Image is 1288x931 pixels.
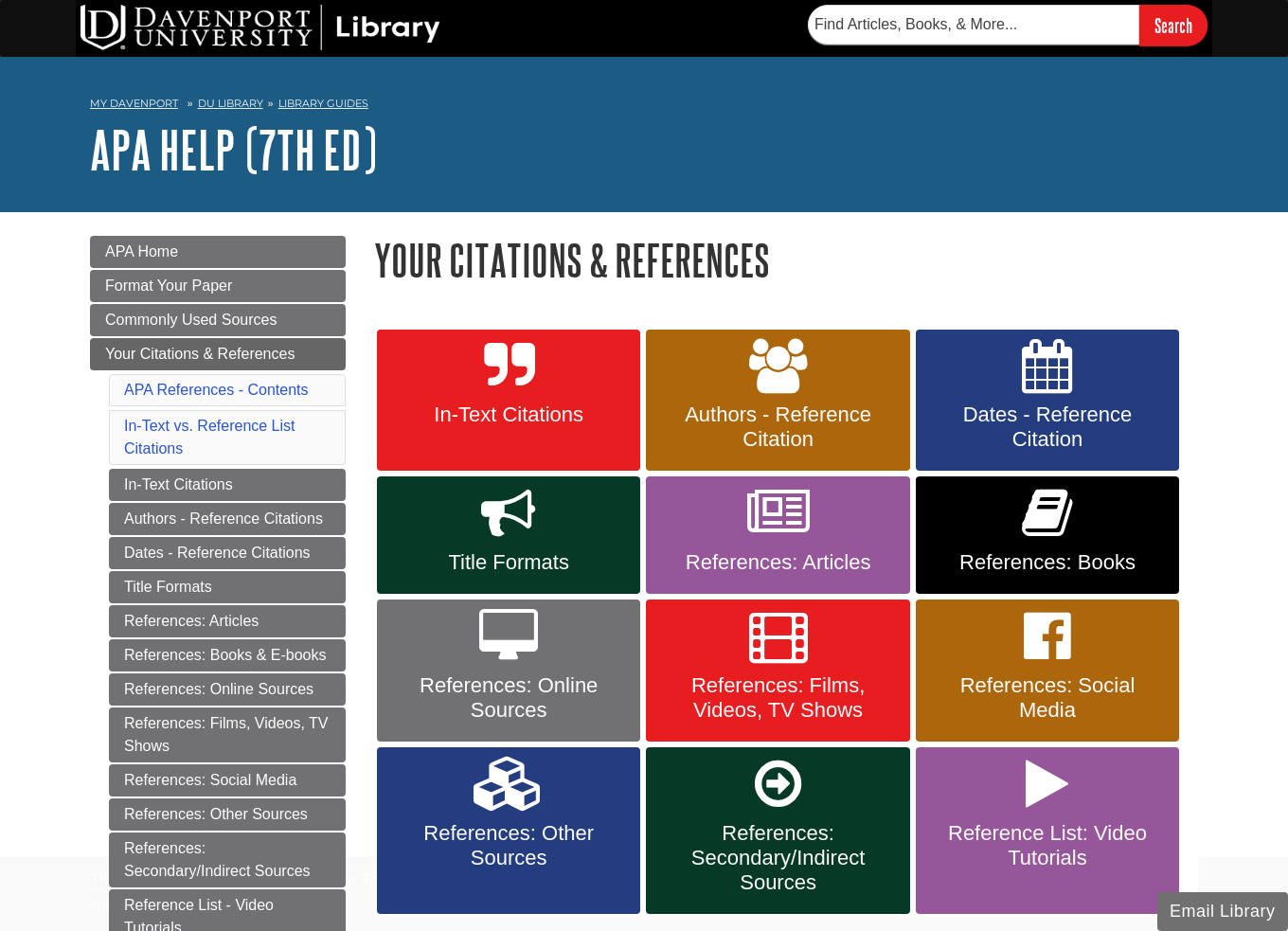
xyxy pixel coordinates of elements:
span: References: Online Sources [391,673,626,723]
a: References: Secondary/Indirect Sources [646,747,909,914]
a: Authors - Reference Citation [646,330,909,472]
a: Title Formats [109,571,346,603]
span: References: Social Media [930,673,1165,723]
span: Format Your Paper [105,278,232,294]
a: Commonly Used Sources [90,304,346,336]
a: References: Secondary/Indirect Sources [109,833,346,887]
input: Search [1139,5,1207,45]
span: References: Films, Videos, TV Shows [660,673,895,723]
a: References: Online Sources [109,673,346,706]
a: DU Library [198,97,263,110]
a: References: Social Media [916,600,1179,742]
a: References: Books [916,476,1179,594]
button: Email Library [1157,892,1288,931]
span: References: Books [930,550,1165,575]
a: Dates - Reference Citation [916,330,1179,472]
a: References: Other Sources [109,798,346,831]
img: DU Library [80,5,440,50]
span: Reference List: Video Tutorials [930,821,1165,870]
form: Searches DU Library's articles, books, and more [808,5,1207,45]
span: References: Articles [660,550,895,575]
a: References: Articles [646,476,909,594]
a: Format Your Paper [90,270,346,302]
a: In-Text vs. Reference List Citations [124,418,295,457]
a: References: Films, Videos, TV Shows [646,600,909,742]
h1: Your Citations & References [374,236,1198,284]
span: In-Text Citations [391,403,626,427]
span: Authors - Reference Citation [660,403,895,452]
a: References: Books & E-books [109,639,346,671]
nav: breadcrumb [90,91,1198,121]
a: APA References - Contents [124,382,308,398]
a: Title Formats [377,476,640,594]
a: My Davenport [90,96,178,112]
span: APA Home [105,243,178,260]
a: Dates - Reference Citations [109,537,346,569]
input: Find Articles, Books, & More... [808,5,1139,45]
a: Library Guides [278,97,368,110]
a: Your Citations & References [90,338,346,370]
a: References: Other Sources [377,747,640,914]
a: References: Films, Videos, TV Shows [109,707,346,762]
a: APA Home [90,236,346,268]
a: Reference List: Video Tutorials [916,747,1179,914]
span: Title Formats [391,550,626,575]
span: References: Secondary/Indirect Sources [660,821,895,895]
a: References: Social Media [109,764,346,797]
span: Dates - Reference Citation [930,403,1165,452]
span: Your Citations & References [105,346,295,362]
a: APA Help (7th Ed) [90,120,377,179]
a: In-Text Citations [377,330,640,472]
a: References: Articles [109,605,346,637]
span: Commonly Used Sources [105,312,277,328]
a: Authors - Reference Citations [109,503,346,535]
a: References: Online Sources [377,600,640,742]
a: In-Text Citations [109,469,346,501]
span: References: Other Sources [391,821,626,870]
